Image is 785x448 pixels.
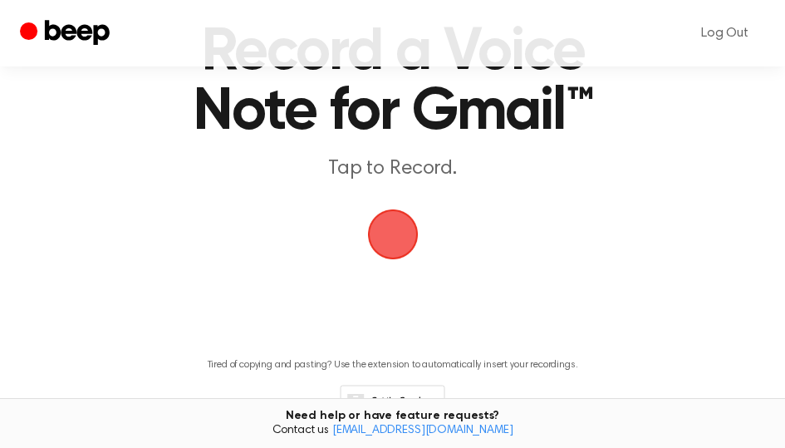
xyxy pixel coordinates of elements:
[684,13,765,53] a: Log Out
[10,424,775,439] span: Contact us
[179,22,606,142] h1: Record a Voice Note for Gmail™
[332,425,513,436] a: [EMAIL_ADDRESS][DOMAIN_NAME]
[208,359,578,372] p: Tired of copying and pasting? Use the extension to automatically insert your recordings.
[20,17,114,50] a: Beep
[368,209,418,259] img: Beep Logo
[179,155,606,183] p: Tap to Record.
